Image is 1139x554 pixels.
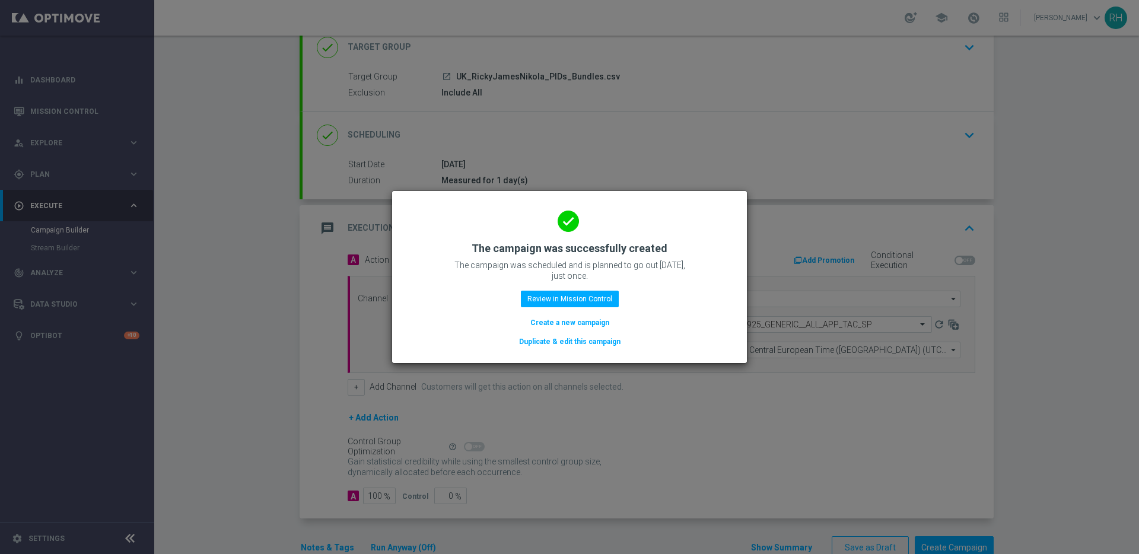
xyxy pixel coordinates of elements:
button: Duplicate & edit this campaign [518,335,622,348]
button: Review in Mission Control [521,291,619,307]
h2: The campaign was successfully created [472,241,667,256]
button: Create a new campaign [529,316,610,329]
i: done [558,211,579,232]
p: The campaign was scheduled and is planned to go out [DATE], just once. [451,260,688,281]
